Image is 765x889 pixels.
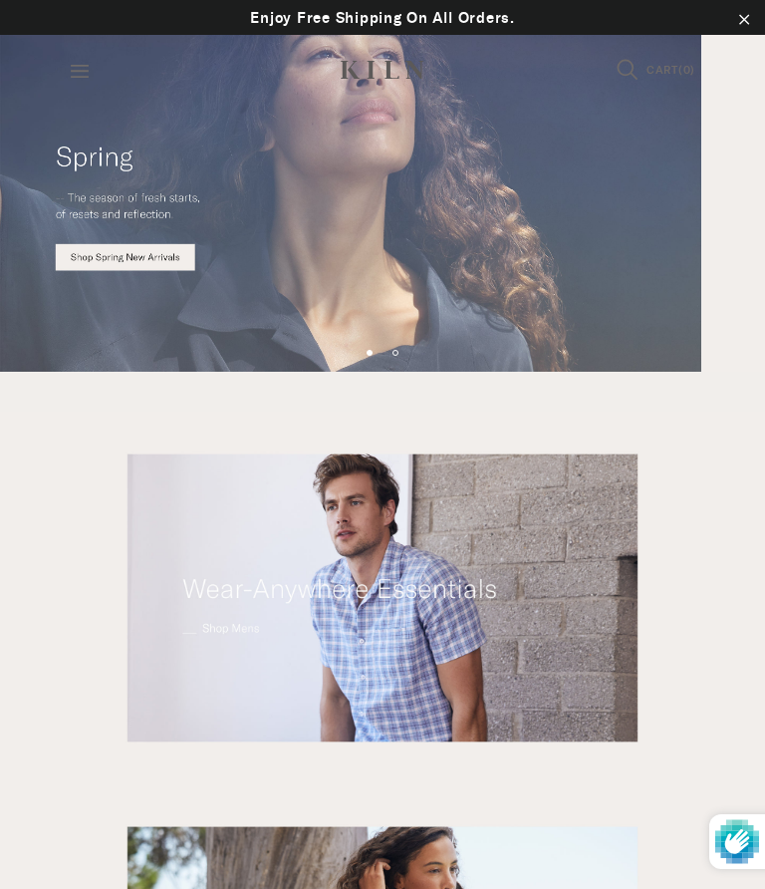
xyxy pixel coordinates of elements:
[715,814,759,869] img: Protected by hCaptcha
[683,63,691,77] span: 0
[20,6,745,30] p: Enjoy Free Shipping On All Orders.
[646,63,683,77] span: CART(
[646,65,695,77] a: CART(0)
[690,63,695,77] span: )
